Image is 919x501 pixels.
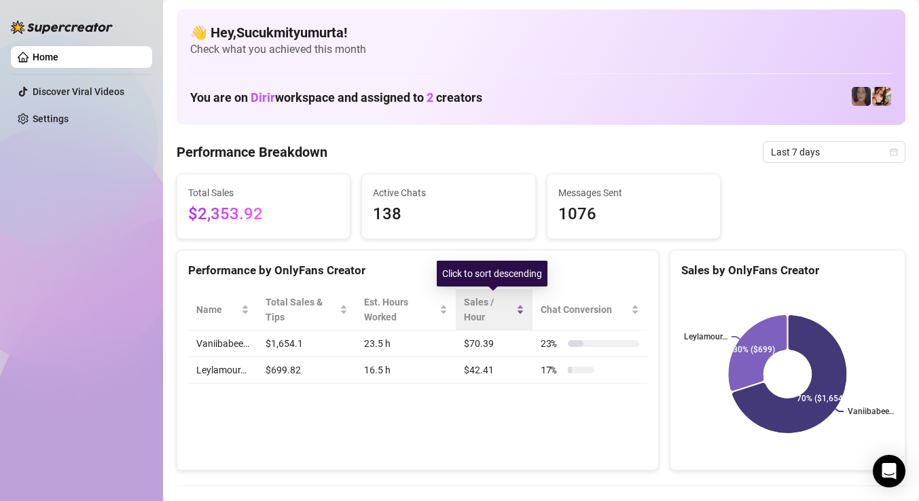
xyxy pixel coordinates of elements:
h1: You are on workspace and assigned to creators [190,90,482,105]
text: Leylamour… [684,332,727,341]
span: Total Sales & Tips [266,295,337,324]
div: Sales by OnlyFans Creator [681,261,894,280]
span: Active Chats [373,185,524,200]
span: 17 % [541,363,562,377]
h4: Performance Breakdown [177,143,327,162]
text: Vaniibabee… [848,407,895,416]
span: calendar [890,148,898,156]
span: Check what you achieved this month [190,42,892,57]
span: $2,353.92 [188,202,339,227]
a: Discover Viral Videos [33,86,124,97]
div: Performance by OnlyFans Creator [188,261,647,280]
td: $70.39 [456,331,533,357]
h4: 👋 Hey, Sucukmityumurta ! [190,23,892,42]
span: Total Sales [188,185,339,200]
td: $1,654.1 [257,331,356,357]
span: Messages Sent [558,185,709,200]
a: Settings [33,113,69,124]
span: Name [196,302,238,317]
td: $699.82 [257,357,356,384]
span: Last 7 days [771,142,897,162]
td: 23.5 h [356,331,456,357]
img: Leylamour [852,87,871,106]
span: 1076 [558,202,709,227]
span: 23 % [541,336,562,351]
th: Total Sales & Tips [257,289,356,331]
img: Vaniibabee [872,87,891,106]
span: Chat Conversion [541,302,628,317]
span: Dirir [251,90,275,105]
td: $42.41 [456,357,533,384]
a: Home [33,52,58,62]
td: Vaniibabee… [188,331,257,357]
td: Leylamour… [188,357,257,384]
th: Chat Conversion [533,289,647,331]
th: Name [188,289,257,331]
img: logo-BBDzfeDw.svg [11,20,113,34]
div: Est. Hours Worked [364,295,437,324]
span: 2 [427,90,433,105]
span: 138 [373,202,524,227]
div: Open Intercom Messenger [873,455,905,487]
td: 16.5 h [356,357,456,384]
th: Sales / Hour [456,289,533,331]
span: Sales / Hour [464,295,513,324]
div: Click to sort descending [437,261,547,286]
